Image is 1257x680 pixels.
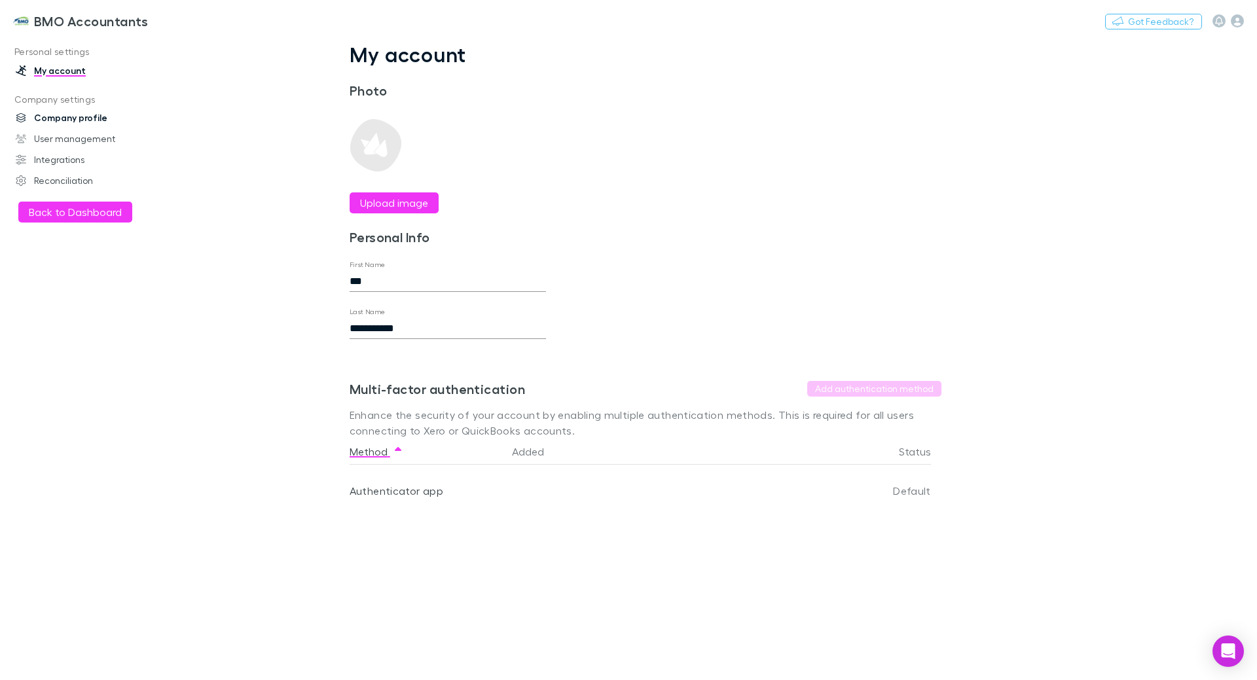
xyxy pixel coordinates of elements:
p: Company settings [3,92,177,108]
button: Method [350,438,403,465]
h3: BMO Accountants [34,13,149,29]
button: Add authentication method [807,381,941,397]
button: Got Feedback? [1105,14,1202,29]
label: First Name [350,260,386,270]
img: Preview [350,119,402,171]
a: My account [3,60,177,81]
a: Integrations [3,149,177,170]
a: Company profile [3,107,177,128]
img: BMO Accountants's Logo [13,13,29,29]
div: Default [813,465,931,517]
button: Added [512,438,560,465]
div: Open Intercom Messenger [1212,635,1244,667]
div: Authenticator app [350,465,501,517]
h3: Multi-factor authentication [350,381,525,397]
label: Upload image [360,195,428,211]
a: User management [3,128,177,149]
a: Reconciliation [3,170,177,191]
h3: Personal Info [350,229,546,245]
p: Enhance the security of your account by enabling multiple authentication methods. This is require... [350,407,941,438]
h3: Photo [350,82,546,98]
button: Upload image [350,192,439,213]
button: Status [899,438,947,465]
h1: My account [350,42,941,67]
label: Last Name [350,307,386,317]
button: Back to Dashboard [18,202,132,223]
p: Personal settings [3,44,177,60]
a: BMO Accountants [5,5,156,37]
